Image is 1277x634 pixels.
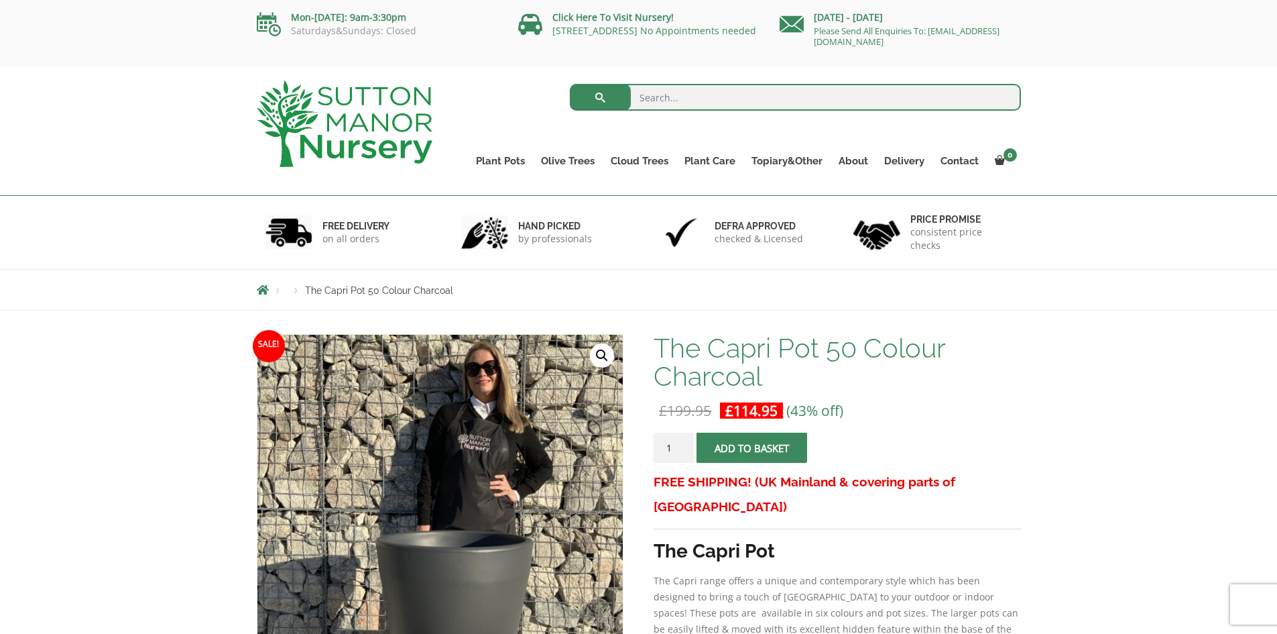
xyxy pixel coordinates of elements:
[853,212,900,253] img: 4.jpg
[725,401,733,420] span: £
[322,232,389,246] p: on all orders
[533,152,603,170] a: Olive Trees
[743,152,831,170] a: Topiary&Other
[659,401,667,420] span: £
[786,401,843,420] span: (43% off)
[725,401,778,420] bdi: 114.95
[654,433,694,463] input: Product quantity
[265,215,312,250] img: 1.jpg
[552,24,756,37] a: [STREET_ADDRESS] No Appointments needed
[831,152,876,170] a: About
[876,152,932,170] a: Delivery
[814,25,999,48] a: Please Send All Enquiries To: [EMAIL_ADDRESS][DOMAIN_NAME]
[780,9,1021,25] p: [DATE] - [DATE]
[676,152,743,170] a: Plant Care
[570,84,1021,111] input: Search...
[715,220,803,232] h6: Defra approved
[603,152,676,170] a: Cloud Trees
[257,81,432,167] img: logo
[468,152,533,170] a: Plant Pots
[654,470,1020,519] h3: FREE SHIPPING! (UK Mainland & covering parts of [GEOGRAPHIC_DATA])
[461,215,508,250] img: 2.jpg
[910,213,1012,225] h6: Price promise
[932,152,987,170] a: Contact
[715,232,803,246] p: checked & Licensed
[654,334,1020,390] h1: The Capri Pot 50 Colour Charcoal
[658,215,705,250] img: 3.jpg
[518,232,592,246] p: by professionals
[910,225,1012,252] p: consistent price checks
[257,284,1021,295] nav: Breadcrumbs
[322,220,389,232] h6: FREE DELIVERY
[305,285,453,296] span: The Capri Pot 50 Colour Charcoal
[590,344,614,368] a: View full-screen image gallery
[987,152,1021,170] a: 0
[1004,148,1017,162] span: 0
[552,11,674,23] a: Click Here To Visit Nursery!
[518,220,592,232] h6: hand picked
[257,25,498,36] p: Saturdays&Sundays: Closed
[696,433,807,463] button: Add to basket
[257,9,498,25] p: Mon-[DATE]: 9am-3:30pm
[253,330,285,362] span: Sale!
[654,540,775,562] strong: The Capri Pot
[659,401,711,420] bdi: 199.95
